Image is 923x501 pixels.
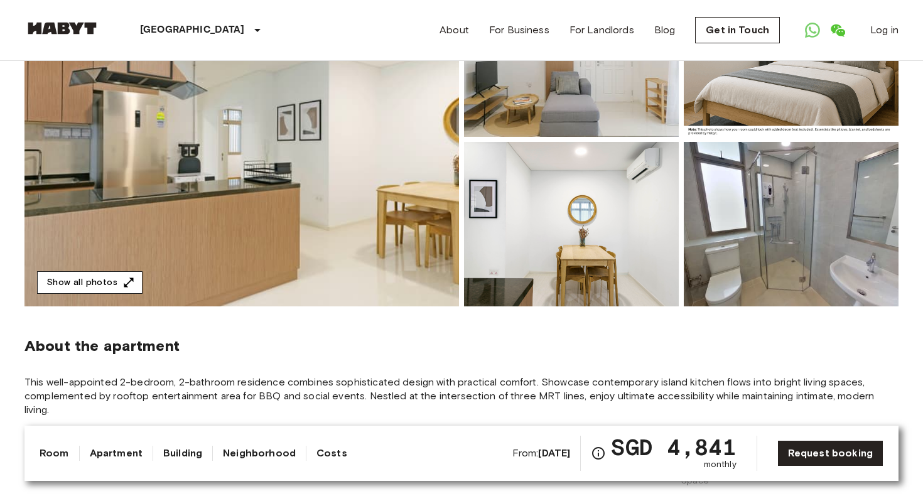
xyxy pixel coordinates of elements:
span: From: [512,446,571,460]
img: Habyt [24,22,100,35]
a: Apartment [90,446,143,461]
a: Log in [870,23,899,38]
b: [DATE] [538,447,570,459]
a: For Business [489,23,549,38]
svg: Check cost overview for full price breakdown. Please note that discounts apply to new joiners onl... [591,446,606,461]
a: Building [163,446,202,461]
a: Blog [654,23,676,38]
a: Open WhatsApp [800,18,825,43]
img: Picture of unit SG-01-001-024-01 [684,142,899,306]
button: Show all photos [37,271,143,294]
a: About [440,23,469,38]
span: This well-appointed 2-bedroom, 2-bathroom residence combines sophisticated design with practical ... [24,375,899,417]
a: Room [40,446,69,461]
a: For Landlords [569,23,634,38]
a: Costs [316,446,347,461]
span: monthly [704,458,737,471]
span: About the apartment [24,337,180,355]
a: Neighborhood [223,446,296,461]
p: [GEOGRAPHIC_DATA] [140,23,245,38]
a: Request booking [777,440,883,466]
a: Get in Touch [695,17,780,43]
img: Picture of unit SG-01-001-024-01 [464,142,679,306]
a: Open WeChat [825,18,850,43]
span: SGD 4,841 [611,436,736,458]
